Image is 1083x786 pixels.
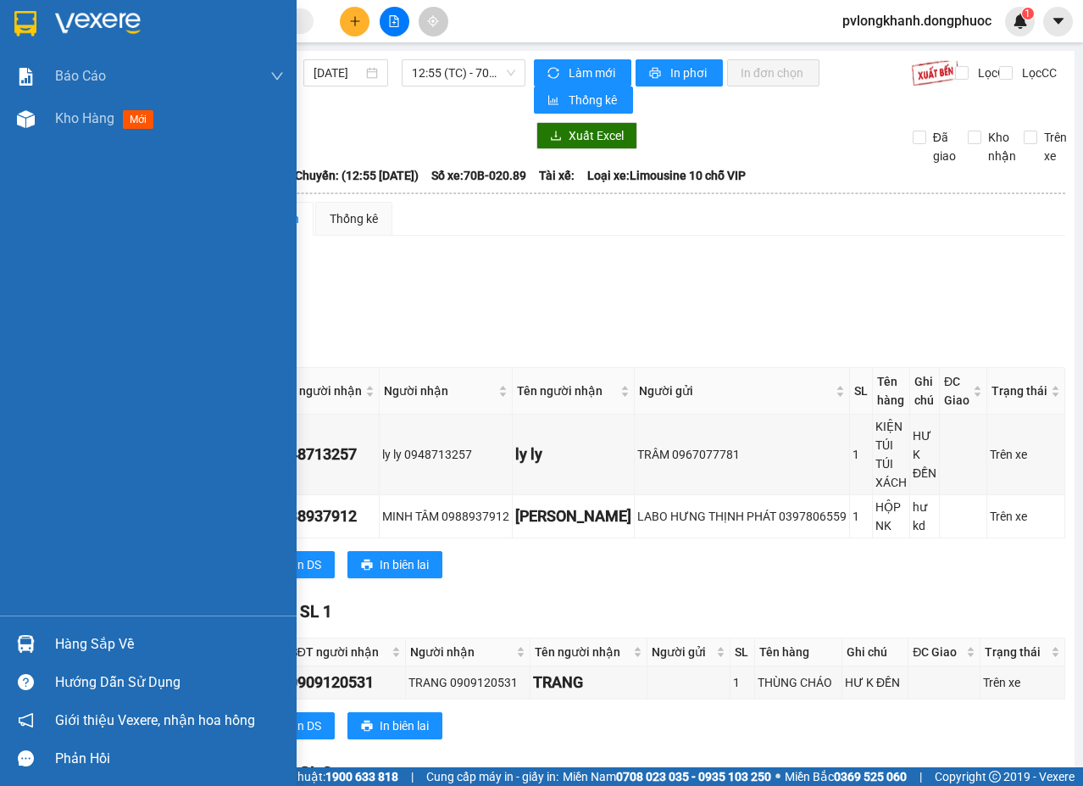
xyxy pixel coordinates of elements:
[410,643,514,661] span: Người nhận
[991,382,1047,400] span: Trạng thái
[913,426,936,482] div: HƯ K ĐỀN
[274,382,362,400] span: SĐT người nhận
[55,746,284,772] div: Phản hồi
[990,445,1062,464] div: Trên xe
[300,602,332,622] span: SL 1
[411,767,414,786] span: |
[853,507,869,526] div: 1
[380,555,429,574] span: In biên lai
[834,770,907,783] strong: 0369 525 060
[534,59,631,86] button: syncLàm mới
[18,750,34,766] span: message
[272,443,376,466] div: 0948713257
[539,166,575,185] span: Tài xế:
[842,638,908,666] th: Ghi chú
[361,720,373,733] span: printer
[850,368,873,415] th: SL
[384,382,495,400] span: Người nhận
[873,368,910,415] th: Tên hàng
[123,110,153,129] span: mới
[536,122,637,149] button: downloadXuất Excel
[17,110,35,128] img: warehouse-icon
[515,443,631,466] div: ly ly
[911,59,959,86] img: 9k=
[1043,7,1073,36] button: caret-down
[981,128,1023,165] span: Kho nhận
[427,15,439,27] span: aim
[55,670,284,695] div: Hướng dẫn sử dụng
[533,671,644,694] div: TRANG
[983,673,1062,692] div: Trên xe
[340,7,369,36] button: plus
[347,551,442,578] button: printerIn biên lai
[547,67,562,81] span: sync
[569,91,619,109] span: Thống kê
[14,11,36,36] img: logo-vxr
[534,86,633,114] button: bar-chartThống kê
[727,59,819,86] button: In đơn chọn
[294,555,321,574] span: In DS
[269,495,380,538] td: 0988937912
[652,643,713,661] span: Người gửi
[535,643,630,661] span: Tên người nhận
[269,415,380,495] td: 0948713257
[637,445,847,464] div: TRÂM 0967077781
[944,372,969,410] span: ĐC Giao
[1037,128,1074,165] span: Trên xe
[55,710,255,731] span: Giới thiệu Vexere, nhận hoa hồng
[262,551,335,578] button: printerIn DS
[670,64,709,82] span: In phơi
[926,128,963,165] span: Đã giao
[550,130,562,143] span: download
[300,763,332,783] span: SL 3
[513,415,635,495] td: ly ly
[636,59,723,86] button: printerIn phơi
[408,673,528,692] div: TRANG 0909120531
[517,382,617,400] span: Tên người nhận
[426,767,558,786] span: Cung cấp máy in - giấy in:
[349,15,361,27] span: plus
[989,771,1001,783] span: copyright
[730,638,755,666] th: SL
[990,507,1062,526] div: Trên xe
[289,671,403,694] div: 0909120531
[875,417,907,492] div: KIỆN TÚI TÚI XÁCH
[875,498,907,535] div: HỘP NK
[569,64,618,82] span: Làm mới
[829,10,1005,31] span: pvlongkhanh.dongphuoc
[775,773,780,780] span: ⚪️
[563,767,771,786] span: Miền Nam
[530,666,647,700] td: TRANG
[649,67,664,81] span: printer
[347,712,442,739] button: printerIn biên lai
[286,666,406,700] td: 0909120531
[55,632,284,657] div: Hàng sắp về
[291,643,388,661] span: SĐT người nhận
[330,209,378,228] div: Thống kê
[913,643,963,661] span: ĐC Giao
[910,368,940,415] th: Ghi chú
[1025,8,1030,20] span: 1
[388,15,400,27] span: file-add
[270,70,284,83] span: down
[295,166,419,185] span: Chuyến: (12:55 [DATE])
[587,166,746,185] span: Loại xe: Limousine 10 chỗ VIP
[637,507,847,526] div: LABO HƯNG THỊNH PHÁT 0397806559
[382,507,509,526] div: MINH TÂM 0988937912
[845,673,905,692] div: HƯ K ĐỀN
[733,673,752,692] div: 1
[412,60,515,86] span: 12:55 (TC) - 70B-020.89
[18,712,34,728] span: notification
[1022,8,1034,20] sup: 1
[382,445,509,464] div: ly ly 0948713257
[262,712,335,739] button: printerIn DS
[272,504,376,528] div: 0988937912
[755,638,842,666] th: Tên hàng
[380,716,429,735] span: In biên lai
[785,767,907,786] span: Miền Bắc
[513,495,635,538] td: MINH TÂM
[1015,64,1059,82] span: Lọc CC
[853,445,869,464] div: 1
[971,64,1015,82] span: Lọc CR
[616,770,771,783] strong: 0708 023 035 - 0935 103 250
